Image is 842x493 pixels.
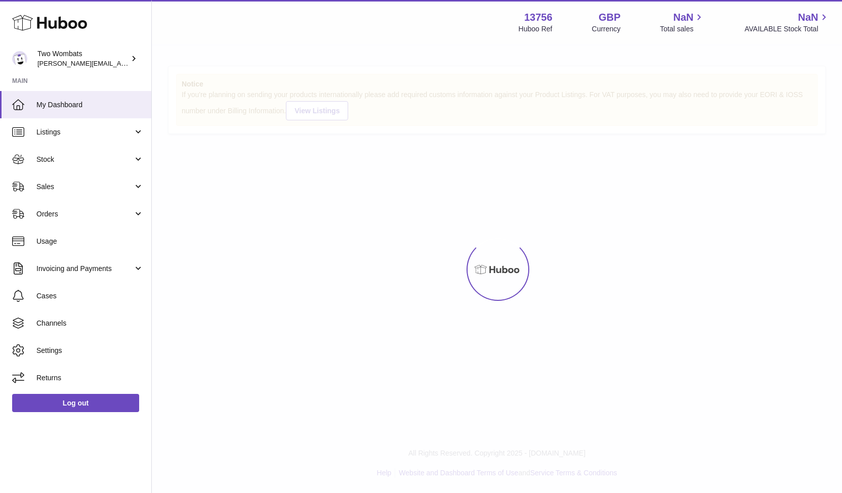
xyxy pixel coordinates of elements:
[36,237,144,246] span: Usage
[660,24,705,34] span: Total sales
[36,319,144,328] span: Channels
[12,394,139,412] a: Log out
[660,11,705,34] a: NaN Total sales
[12,51,27,66] img: alan@twowombats.com
[592,24,621,34] div: Currency
[599,11,620,24] strong: GBP
[798,11,818,24] span: NaN
[744,11,830,34] a: NaN AVAILABLE Stock Total
[36,291,144,301] span: Cases
[36,373,144,383] span: Returns
[744,24,830,34] span: AVAILABLE Stock Total
[36,209,133,219] span: Orders
[36,264,133,274] span: Invoicing and Payments
[37,59,203,67] span: [PERSON_NAME][EMAIL_ADDRESS][DOMAIN_NAME]
[519,24,553,34] div: Huboo Ref
[524,11,553,24] strong: 13756
[36,346,144,355] span: Settings
[36,100,144,110] span: My Dashboard
[36,127,133,137] span: Listings
[36,155,133,164] span: Stock
[36,182,133,192] span: Sales
[37,49,129,68] div: Two Wombats
[673,11,693,24] span: NaN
